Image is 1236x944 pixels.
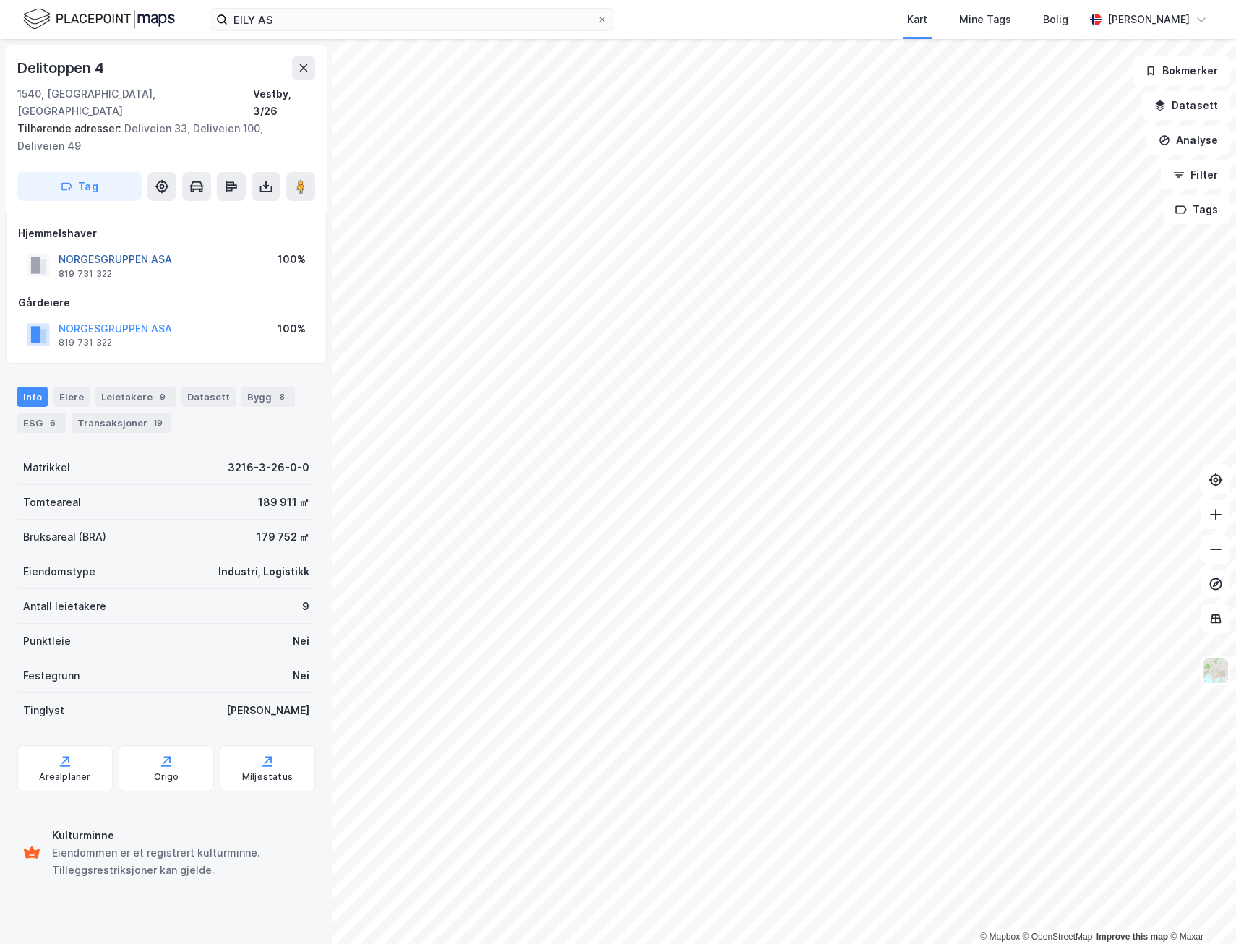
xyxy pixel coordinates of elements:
[46,416,60,430] div: 6
[23,459,70,476] div: Matrikkel
[1163,195,1230,224] button: Tags
[23,667,80,685] div: Festegrunn
[23,632,71,650] div: Punktleie
[1164,875,1236,944] iframe: Chat Widget
[258,494,309,511] div: 189 911 ㎡
[72,413,171,433] div: Transaksjoner
[1133,56,1230,85] button: Bokmerker
[23,7,175,32] img: logo.f888ab2527a4732fd821a326f86c7f29.svg
[228,9,596,30] input: Søk på adresse, matrikkel, gårdeiere, leietakere eller personer
[18,294,314,312] div: Gårdeiere
[1023,932,1093,942] a: OpenStreetMap
[1202,657,1229,685] img: Z
[1146,126,1230,155] button: Analyse
[1096,932,1168,942] a: Improve this map
[293,667,309,685] div: Nei
[278,251,306,268] div: 100%
[53,387,90,407] div: Eiere
[1107,11,1190,28] div: [PERSON_NAME]
[18,225,314,242] div: Hjemmelshaver
[1161,160,1230,189] button: Filter
[17,120,304,155] div: Deliveien 33, Deliveien 100, Deliveien 49
[242,771,293,783] div: Miljøstatus
[95,387,176,407] div: Leietakere
[17,122,124,134] span: Tilhørende adresser:
[278,320,306,338] div: 100%
[980,932,1020,942] a: Mapbox
[23,702,64,719] div: Tinglyst
[17,85,253,120] div: 1540, [GEOGRAPHIC_DATA], [GEOGRAPHIC_DATA]
[241,387,295,407] div: Bygg
[959,11,1011,28] div: Mine Tags
[1142,91,1230,120] button: Datasett
[293,632,309,650] div: Nei
[17,56,107,80] div: Delitoppen 4
[907,11,927,28] div: Kart
[150,416,166,430] div: 19
[52,827,309,844] div: Kulturminne
[59,337,112,348] div: 819 731 322
[226,702,309,719] div: [PERSON_NAME]
[23,494,81,511] div: Tomteareal
[228,459,309,476] div: 3216-3-26-0-0
[275,390,289,404] div: 8
[154,771,179,783] div: Origo
[181,387,236,407] div: Datasett
[218,563,309,580] div: Industri, Logistikk
[257,528,309,546] div: 179 752 ㎡
[39,771,90,783] div: Arealplaner
[17,387,48,407] div: Info
[17,413,66,433] div: ESG
[23,528,106,546] div: Bruksareal (BRA)
[52,844,309,879] div: Eiendommen er et registrert kulturminne. Tilleggsrestriksjoner kan gjelde.
[302,598,309,615] div: 9
[1043,11,1068,28] div: Bolig
[23,563,95,580] div: Eiendomstype
[59,268,112,280] div: 819 731 322
[155,390,170,404] div: 9
[23,598,106,615] div: Antall leietakere
[17,172,142,201] button: Tag
[253,85,315,120] div: Vestby, 3/26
